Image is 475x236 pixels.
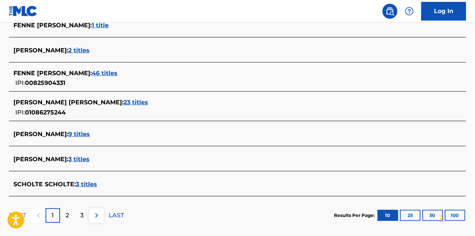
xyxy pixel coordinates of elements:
[92,70,118,77] span: 46 titles
[25,79,65,86] span: 00825904331
[68,131,90,138] span: 9 titles
[438,200,475,236] iframe: Chat Widget
[13,131,68,138] span: [PERSON_NAME] :
[402,4,417,19] div: Help
[400,210,421,221] button: 25
[405,7,414,16] img: help
[76,181,97,188] span: 3 titles
[13,70,92,77] span: FENNE [PERSON_NAME] :
[334,212,376,219] p: Results Per Page:
[92,22,109,29] span: 1 title
[80,211,84,220] p: 3
[68,156,90,163] span: 3 titles
[382,4,397,19] a: Public Search
[92,211,101,220] img: right
[385,7,394,16] img: search
[66,211,69,220] p: 2
[422,210,443,221] button: 50
[13,156,68,163] span: [PERSON_NAME] :
[15,109,25,116] span: IPI:
[9,211,26,220] p: FIRST
[52,211,54,220] p: 1
[13,181,76,188] span: SCHOLTE SCHOLTE :
[109,211,124,220] p: LAST
[9,6,38,16] img: MLC Logo
[13,22,92,29] span: FENNE [PERSON_NAME] :
[68,47,90,54] span: 2 titles
[15,79,25,86] span: IPI:
[13,47,68,54] span: [PERSON_NAME] :
[13,99,124,106] span: [PERSON_NAME] [PERSON_NAME] :
[440,208,444,230] div: Drag
[124,99,148,106] span: 23 titles
[25,109,66,116] span: 01086275244
[378,210,398,221] button: 10
[421,2,466,21] a: Log In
